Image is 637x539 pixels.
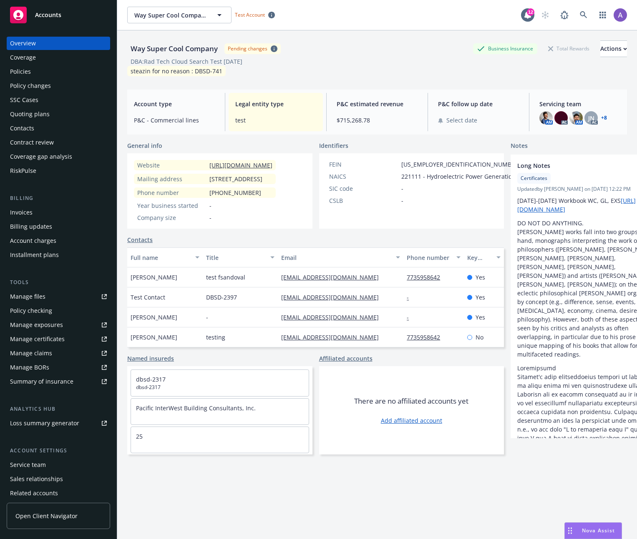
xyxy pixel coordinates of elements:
[134,100,215,108] span: Account type
[438,100,519,108] span: P&C follow up date
[575,7,592,23] a: Search
[10,375,73,388] div: Summary of insurance
[476,293,485,302] span: Yes
[7,405,110,413] div: Analytics hub
[7,417,110,430] a: Loss summary generator
[7,37,110,50] a: Overview
[407,333,447,341] a: 7735958642
[7,447,110,455] div: Account settings
[476,313,485,322] span: Yes
[10,332,65,346] div: Manage certificates
[354,396,468,406] span: There are no affiliated accounts yet
[539,111,553,125] img: photo
[281,293,385,301] a: [EMAIL_ADDRESS][DOMAIN_NAME]
[329,196,398,205] div: CSLB
[134,116,215,125] span: P&C - Commercial lines
[136,375,166,383] a: dbsd-2317
[10,122,34,135] div: Contacts
[7,3,110,27] a: Accounts
[7,79,110,92] a: Policy changes
[7,122,110,135] a: Contacts
[235,100,316,108] span: Legal entity type
[10,487,58,500] div: Related accounts
[7,318,110,332] a: Manage exposures
[10,37,36,50] div: Overview
[329,184,398,193] div: SIC code
[206,253,266,262] div: Title
[127,141,162,150] span: General info
[582,527,615,534] span: Nova Assist
[554,111,568,125] img: photo
[127,7,232,23] button: Way Super Cool Company
[594,7,611,23] a: Switch app
[10,93,38,107] div: SSC Cases
[7,234,110,247] a: Account charges
[137,201,206,210] div: Year business started
[7,248,110,262] a: Installment plans
[337,116,418,125] span: $715,268.78
[131,293,165,302] span: Test Contact
[10,458,46,472] div: Service team
[7,375,110,388] a: Summary of insurance
[10,150,72,163] div: Coverage gap analysis
[7,51,110,64] a: Coverage
[601,115,607,120] a: +8
[10,206,33,219] div: Invoices
[7,107,110,121] a: Quoting plans
[10,65,31,78] div: Policies
[10,107,50,121] div: Quoting plans
[7,290,110,303] a: Manage files
[7,472,110,486] a: Sales relationships
[10,164,36,177] div: RiskPulse
[209,213,211,222] span: -
[131,253,190,262] div: Full name
[403,247,463,267] button: Phone number
[281,253,391,262] div: Email
[7,220,110,233] a: Billing updates
[206,313,208,322] span: -
[136,404,256,412] a: Pacific InterWest Building Consultants, Inc.
[381,416,442,425] a: Add affiliated account
[131,313,177,322] span: [PERSON_NAME]
[446,116,477,125] span: Select date
[281,313,385,321] a: [EMAIL_ADDRESS][DOMAIN_NAME]
[569,111,583,125] img: photo
[10,234,56,247] div: Account charges
[10,290,45,303] div: Manage files
[467,253,491,262] div: Key contact
[127,247,203,267] button: Full name
[228,45,267,52] div: Pending changes
[15,512,78,520] span: Open Client Navigator
[281,333,385,341] a: [EMAIL_ADDRESS][DOMAIN_NAME]
[544,43,594,54] div: Total Rewards
[337,100,418,108] span: P&C estimated revenue
[564,522,622,539] button: Nova Assist
[209,161,272,169] a: [URL][DOMAIN_NAME]
[401,160,521,169] span: [US_EMPLOYER_IDENTIFICATION_NUMBER]
[136,384,304,391] span: dbsd-2317
[600,41,627,57] div: Actions
[521,175,547,182] span: Certificates
[476,333,483,342] span: No
[407,313,415,321] a: -
[556,7,573,23] a: Report a Bug
[7,278,110,287] div: Tools
[329,160,398,169] div: FEIN
[319,354,373,363] a: Affiliated accounts
[137,175,206,183] div: Mailing address
[206,333,225,342] span: testing
[7,194,110,202] div: Billing
[206,273,245,282] span: test fsandoval
[10,220,52,233] div: Billing updates
[10,361,49,374] div: Manage BORs
[10,472,63,486] div: Sales relationships
[7,150,110,163] a: Coverage gap analysis
[511,141,528,151] span: Notes
[206,293,237,302] span: DBSD-2397
[319,141,348,150] span: Identifiers
[600,40,627,57] button: Actions
[527,8,534,16] div: 12
[7,332,110,346] a: Manage certificates
[127,235,153,244] a: Contacts
[10,51,36,64] div: Coverage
